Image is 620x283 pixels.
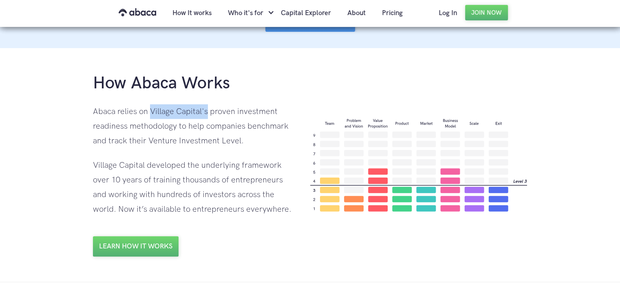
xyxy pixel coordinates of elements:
[93,236,179,257] a: Learn how it works
[465,5,508,20] a: Join Now
[93,104,293,148] div: Abaca relies on Village Capital's proven investment readiness methodology to help companies bench...
[93,158,293,217] div: Village Capital developed the underlying framework over 10 years of training thousands of entrepr...
[93,72,230,94] h1: How Abaca Works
